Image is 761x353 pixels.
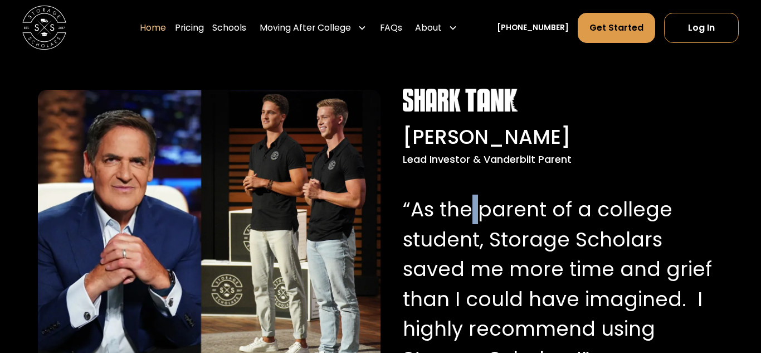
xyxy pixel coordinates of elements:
[578,13,655,42] a: Get Started
[403,122,719,152] div: [PERSON_NAME]
[22,6,66,50] img: Storage Scholars main logo
[212,12,246,43] a: Schools
[664,13,739,42] a: Log In
[175,12,204,43] a: Pricing
[255,12,371,43] div: Moving After College
[403,152,719,167] div: Lead Investor & Vanderbilt Parent
[497,22,569,33] a: [PHONE_NUMBER]
[403,89,518,111] img: Shark Tank white logo.
[260,21,351,35] div: Moving After College
[380,12,402,43] a: FAQs
[140,12,166,43] a: Home
[411,12,462,43] div: About
[22,6,66,50] a: home
[415,21,442,35] div: About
